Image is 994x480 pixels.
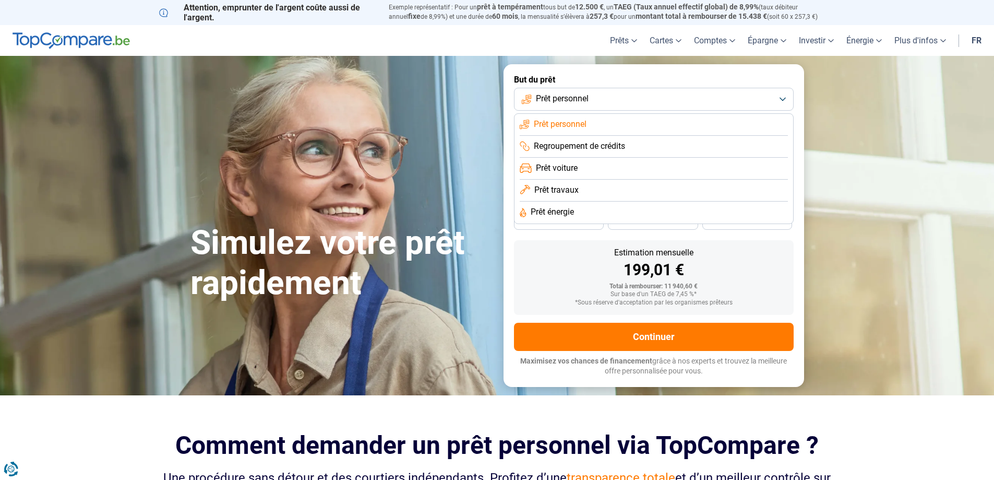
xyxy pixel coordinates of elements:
span: prêt à tempérament [477,3,543,11]
span: Maximisez vos chances de financement [520,357,652,365]
div: *Sous réserve d'acceptation par les organismes prêteurs [522,299,785,307]
p: Exemple représentatif : Pour un tous but de , un (taux débiteur annuel de 8,99%) et une durée de ... [389,3,835,21]
div: Sur base d'un TAEG de 7,45 %* [522,291,785,298]
span: TAEG (Taux annuel effectif global) de 8,99% [614,3,759,11]
span: Prêt personnel [536,93,589,104]
div: Estimation mensuelle [522,249,785,257]
span: 257,3 € [590,12,614,20]
button: Prêt personnel [514,88,794,111]
a: Comptes [688,25,741,56]
div: Total à rembourser: 11 940,60 € [522,283,785,290]
span: montant total à rembourser de 15.438 € [636,12,767,20]
span: Prêt personnel [534,119,586,130]
a: Épargne [741,25,793,56]
span: 30 mois [641,219,664,225]
label: But du prêt [514,75,794,85]
div: 199,01 € [522,262,785,278]
span: Prêt énergie [531,206,574,218]
span: 12.500 € [575,3,604,11]
span: Regroupement de crédits [534,141,625,152]
a: Investir [793,25,840,56]
a: Prêts [604,25,643,56]
span: 60 mois [492,12,518,20]
span: Prêt voiture [536,162,578,174]
img: TopCompare [13,32,130,49]
button: Continuer [514,323,794,351]
h2: Comment demander un prêt personnel via TopCompare ? [159,431,835,460]
a: Énergie [840,25,888,56]
a: Cartes [643,25,688,56]
span: fixe [408,12,421,20]
p: Attention, emprunter de l'argent coûte aussi de l'argent. [159,3,376,22]
a: Plus d'infos [888,25,952,56]
h1: Simulez votre prêt rapidement [190,223,491,303]
p: grâce à nos experts et trouvez la meilleure offre personnalisée pour vous. [514,356,794,377]
span: 24 mois [736,219,759,225]
span: Prêt travaux [534,184,579,196]
span: 36 mois [547,219,570,225]
a: fr [965,25,988,56]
